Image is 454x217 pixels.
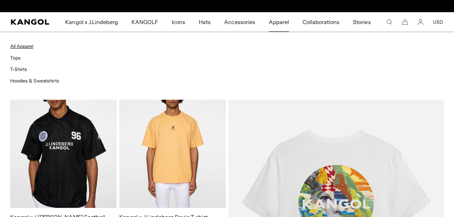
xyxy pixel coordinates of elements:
[303,12,339,32] span: Collaborations
[192,12,217,32] a: Hats
[10,74,117,208] img: Kangol x J.Lindeberg Paul Football Jersey
[386,19,392,25] summary: Search here
[353,12,371,32] span: Stories
[296,12,346,32] a: Collaborations
[119,74,226,208] img: Kangol x J.Lindeberg Davie T-shirt
[10,78,59,84] a: Hoodies & Sweatshirts
[262,12,296,32] a: Apparel
[65,12,118,32] span: Kangol x J.Lindeberg
[417,19,424,25] a: Account
[172,12,185,32] span: Icons
[125,12,165,32] a: KANGOLF
[10,43,33,49] a: All Apparel
[165,12,192,32] a: Icons
[132,12,158,32] span: KANGOLF
[217,12,262,32] a: Accessories
[199,12,211,32] span: Hats
[224,12,255,32] span: Accessories
[158,3,297,9] slideshow-component: Announcement bar
[58,12,125,32] a: Kangol x J.Lindeberg
[10,66,27,72] a: T-Shirts
[158,3,297,9] div: 1 of 2
[269,12,289,32] span: Apparel
[10,55,21,61] a: Tops
[11,19,50,25] a: Kangol
[402,19,408,25] button: Cart
[433,19,443,25] button: USD
[346,12,377,32] a: Stories
[158,3,297,9] div: Announcement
